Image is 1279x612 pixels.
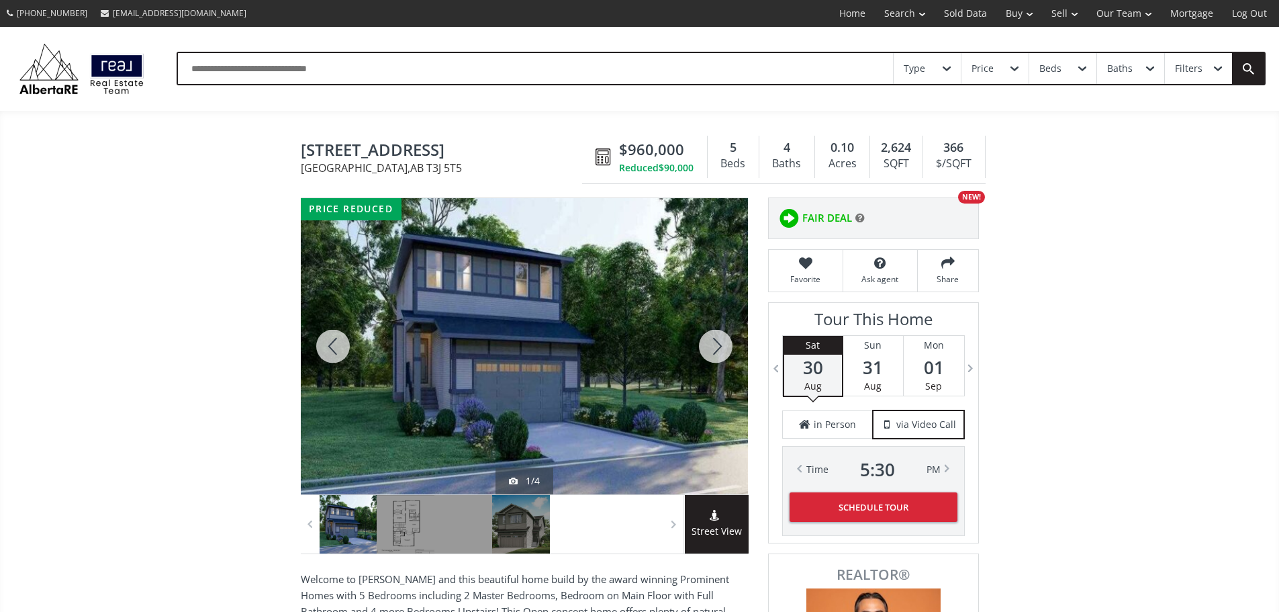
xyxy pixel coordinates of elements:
div: Beds [1039,64,1061,73]
div: SQFT [877,154,915,174]
span: $90,000 [659,161,694,175]
span: 30 [784,358,842,377]
span: 2,624 [881,139,911,157]
div: Beds [714,154,752,174]
div: Filters [1175,64,1202,73]
div: Type [904,64,925,73]
div: Sun [843,336,903,355]
div: $/SQFT [929,154,978,174]
span: via Video Call [896,418,956,431]
span: [EMAIL_ADDRESS][DOMAIN_NAME] [113,7,246,19]
div: Sat [784,336,842,355]
h3: Tour This Home [782,310,965,335]
span: [GEOGRAPHIC_DATA] , AB T3J 5T5 [301,163,589,173]
span: Share [925,273,972,285]
span: Favorite [775,273,836,285]
div: Mon [904,336,964,355]
div: 736 Savanna Crescent NE Calgary, AB T3J 5T5 - Photo 1 of 4 [301,198,748,494]
div: 5 [714,139,752,157]
div: 4 [766,139,808,157]
span: 31 [843,358,903,377]
div: Acres [822,154,863,174]
span: 5 : 30 [860,460,895,479]
button: Schedule Tour [790,492,957,522]
span: Aug [804,380,822,392]
span: in Person [814,418,856,431]
div: Baths [1107,64,1133,73]
span: FAIR DEAL [802,211,852,225]
span: [PHONE_NUMBER] [17,7,87,19]
a: [EMAIL_ADDRESS][DOMAIN_NAME] [94,1,253,26]
div: 0.10 [822,139,863,157]
img: rating icon [775,205,802,232]
img: Logo [13,40,150,97]
div: price reduced [301,198,401,220]
span: 01 [904,358,964,377]
span: REALTOR® [784,568,963,582]
span: Ask agent [850,273,910,285]
span: 736 Savanna Crescent NE [301,141,589,162]
span: Aug [864,380,882,392]
div: 366 [929,139,978,157]
div: Baths [766,154,808,174]
div: NEW! [958,191,985,204]
span: Sep [925,380,942,392]
span: $960,000 [619,139,684,160]
span: Street View [685,524,749,539]
div: Price [972,64,994,73]
div: Time PM [806,460,941,479]
div: Reduced [619,161,694,175]
div: 1/4 [509,474,540,488]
